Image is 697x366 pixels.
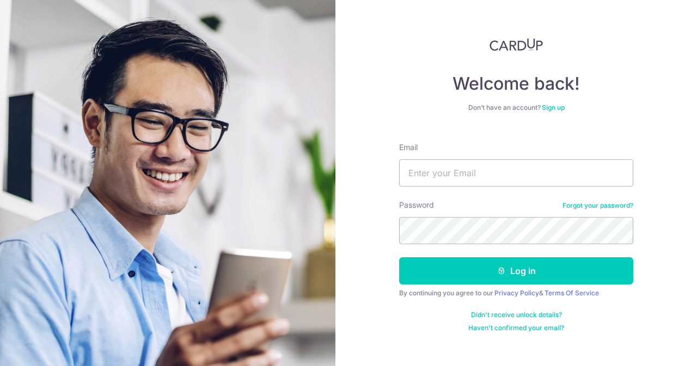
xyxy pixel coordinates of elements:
[468,324,564,332] a: Haven't confirmed your email?
[471,311,562,319] a: Didn't receive unlock details?
[545,289,599,297] a: Terms Of Service
[563,201,633,210] a: Forgot your password?
[542,103,565,111] a: Sign up
[399,257,633,284] button: Log in
[399,103,633,112] div: Don’t have an account?
[399,289,633,297] div: By continuing you agree to our &
[399,159,633,187] input: Enter your Email
[399,142,418,153] label: Email
[494,289,539,297] a: Privacy Policy
[399,73,633,95] h4: Welcome back!
[490,38,543,51] img: CardUp Logo
[399,200,434,210] label: Password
